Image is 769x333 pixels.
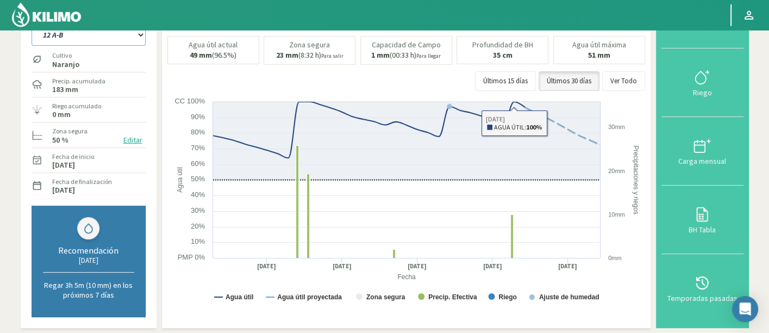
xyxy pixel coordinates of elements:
[52,137,68,144] label: 50 %
[189,41,237,49] p: Agua útil actual
[190,206,204,214] text: 30%
[397,273,416,281] text: Fecha
[608,211,625,218] text: 10mm
[190,144,204,152] text: 70%
[190,50,212,60] b: 49 mm
[408,262,427,270] text: [DATE]
[483,262,502,270] text: [DATE]
[498,293,516,301] text: Riego
[52,162,75,169] label: [DATE]
[190,113,204,121] text: 90%
[665,89,740,96] div: Riego
[190,222,204,230] text: 20%
[608,168,625,174] text: 20mm
[43,256,134,265] div: [DATE]
[588,50,610,60] b: 51 mm
[52,126,87,136] label: Zona segura
[665,157,740,165] div: Carga mensual
[472,41,533,49] p: Profundidad de BH
[52,51,79,60] label: Cultivo
[276,51,343,60] p: (8:32 h)
[608,124,625,130] text: 30mm
[190,175,204,183] text: 50%
[190,237,204,245] text: 10%
[661,186,743,254] button: BH Tabla
[665,294,740,302] div: Temporadas pasadas
[665,226,740,233] div: BH Tabla
[190,128,204,136] text: 80%
[52,76,105,86] label: Precip. acumulada
[475,71,536,91] button: Últimos 15 días
[190,159,204,168] text: 60%
[493,50,512,60] b: 35 cm
[257,262,276,270] text: [DATE]
[371,50,390,60] b: 1 mm
[661,254,743,323] button: Temporadas pasadas
[120,134,146,146] button: Editar
[539,71,599,91] button: Últimos 30 días
[52,61,79,68] label: Naranjo
[332,262,351,270] text: [DATE]
[371,51,441,60] p: (00:33 h)
[602,71,645,91] button: Ver Todo
[52,152,94,162] label: Fecha de inicio
[416,52,441,59] small: Para llegar
[632,145,640,214] text: Precipitaciones y riegos
[177,253,205,261] text: PMP 0%
[732,296,758,322] div: Open Intercom Messenger
[661,117,743,186] button: Carga mensual
[277,293,342,301] text: Agua útil proyectada
[572,41,626,49] p: Agua útil máxima
[276,50,298,60] b: 23 mm
[11,2,82,28] img: Kilimo
[174,97,205,105] text: CC 100%
[661,48,743,117] button: Riego
[52,101,101,111] label: Riego acumulado
[539,293,599,301] text: Ajuste de humedad
[428,293,477,301] text: Precip. Efectiva
[321,52,343,59] small: Para salir
[226,293,253,301] text: Agua útil
[43,245,134,256] div: Recomendación
[289,41,330,49] p: Zona segura
[52,177,112,187] label: Fecha de finalización
[43,280,134,300] p: Regar 3h 5m (10 mm) en los próximos 7 días
[52,86,78,93] label: 183 mm
[608,255,621,261] text: 0mm
[176,167,183,193] text: Agua útil
[190,190,204,199] text: 40%
[52,187,75,194] label: [DATE]
[190,51,236,59] p: (96.5%)
[558,262,577,270] text: [DATE]
[372,41,441,49] p: Capacidad de Campo
[366,293,405,301] text: Zona segura
[52,111,71,118] label: 0 mm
